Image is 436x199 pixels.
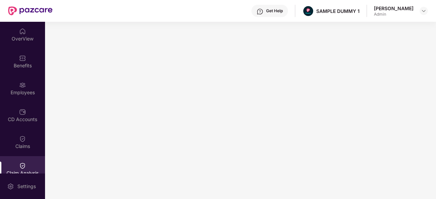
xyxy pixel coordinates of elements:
div: Get Help [266,8,283,14]
img: svg+xml;base64,PHN2ZyBpZD0iSG9tZSIgeG1sbnM9Imh0dHA6Ly93d3cudzMub3JnLzIwMDAvc3ZnIiB3aWR0aD0iMjAiIG... [19,28,26,35]
img: svg+xml;base64,PHN2ZyBpZD0iQmVuZWZpdHMiIHhtbG5zPSJodHRwOi8vd3d3LnczLm9yZy8yMDAwL3N2ZyIgd2lkdGg9Ij... [19,55,26,62]
div: [PERSON_NAME] [374,5,413,12]
img: svg+xml;base64,PHN2ZyBpZD0iQ2xhaW0iIHhtbG5zPSJodHRwOi8vd3d3LnczLm9yZy8yMDAwL3N2ZyIgd2lkdGg9IjIwIi... [19,135,26,142]
img: svg+xml;base64,PHN2ZyBpZD0iU2V0dGluZy0yMHgyMCIgeG1sbnM9Imh0dHA6Ly93d3cudzMub3JnLzIwMDAvc3ZnIiB3aW... [7,183,14,190]
img: Pazcare_Alternative_logo-01-01.png [303,6,313,16]
img: svg+xml;base64,PHN2ZyBpZD0iRW1wbG95ZWVzIiB4bWxucz0iaHR0cDovL3d3dy53My5vcmcvMjAwMC9zdmciIHdpZHRoPS... [19,82,26,88]
div: SAMPLE DUMMY 1 [316,8,360,14]
div: Settings [15,183,38,190]
img: svg+xml;base64,PHN2ZyBpZD0iQ2xhaW0iIHhtbG5zPSJodHRwOi8vd3d3LnczLm9yZy8yMDAwL3N2ZyIgd2lkdGg9IjIwIi... [19,162,26,169]
img: svg+xml;base64,PHN2ZyBpZD0iSGVscC0zMngzMiIgeG1sbnM9Imh0dHA6Ly93d3cudzMub3JnLzIwMDAvc3ZnIiB3aWR0aD... [257,8,263,15]
img: New Pazcare Logo [8,6,53,15]
img: svg+xml;base64,PHN2ZyBpZD0iRHJvcGRvd24tMzJ4MzIiIHhtbG5zPSJodHRwOi8vd3d3LnczLm9yZy8yMDAwL3N2ZyIgd2... [421,8,426,14]
div: Admin [374,12,413,17]
img: svg+xml;base64,PHN2ZyBpZD0iQ0RfQWNjb3VudHMiIGRhdGEtbmFtZT0iQ0QgQWNjb3VudHMiIHhtbG5zPSJodHRwOi8vd3... [19,109,26,115]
